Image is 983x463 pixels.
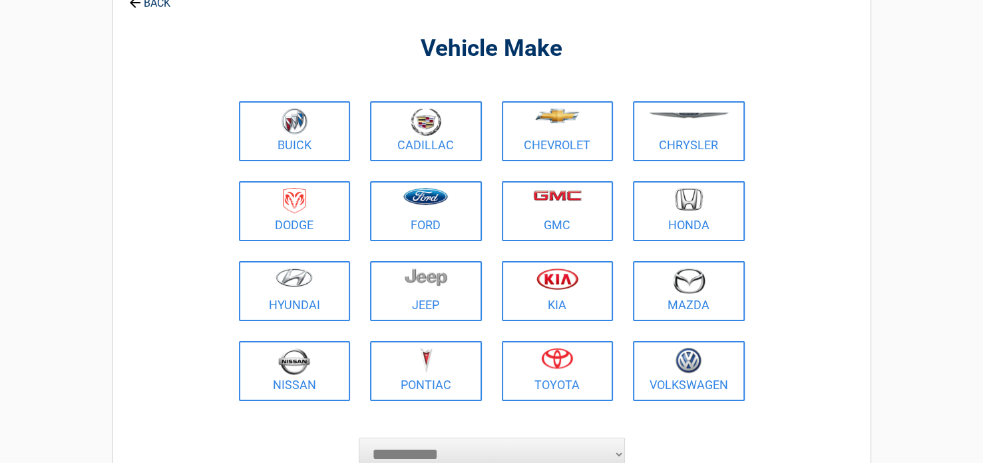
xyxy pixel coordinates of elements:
img: volkswagen [676,348,701,374]
a: Dodge [239,181,351,241]
a: Hyundai [239,261,351,321]
a: Kia [502,261,614,321]
img: pontiac [419,348,433,373]
img: jeep [405,268,447,286]
a: GMC [502,181,614,241]
img: ford [403,188,448,205]
h2: Vehicle Make [236,33,748,65]
a: Jeep [370,261,482,321]
a: Volkswagen [633,341,745,401]
a: Chrysler [633,101,745,161]
img: nissan [278,348,310,375]
img: cadillac [411,108,441,136]
img: mazda [672,268,705,294]
a: Pontiac [370,341,482,401]
a: Buick [239,101,351,161]
a: Nissan [239,341,351,401]
img: kia [536,268,578,290]
img: honda [675,188,703,211]
img: toyota [541,348,573,369]
img: gmc [533,190,582,201]
img: chrysler [648,113,729,119]
a: Honda [633,181,745,241]
a: Ford [370,181,482,241]
img: dodge [283,188,306,214]
img: chevrolet [535,109,580,123]
a: Mazda [633,261,745,321]
img: buick [282,108,307,135]
img: hyundai [276,268,313,287]
a: Cadillac [370,101,482,161]
a: Toyota [502,341,614,401]
a: Chevrolet [502,101,614,161]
